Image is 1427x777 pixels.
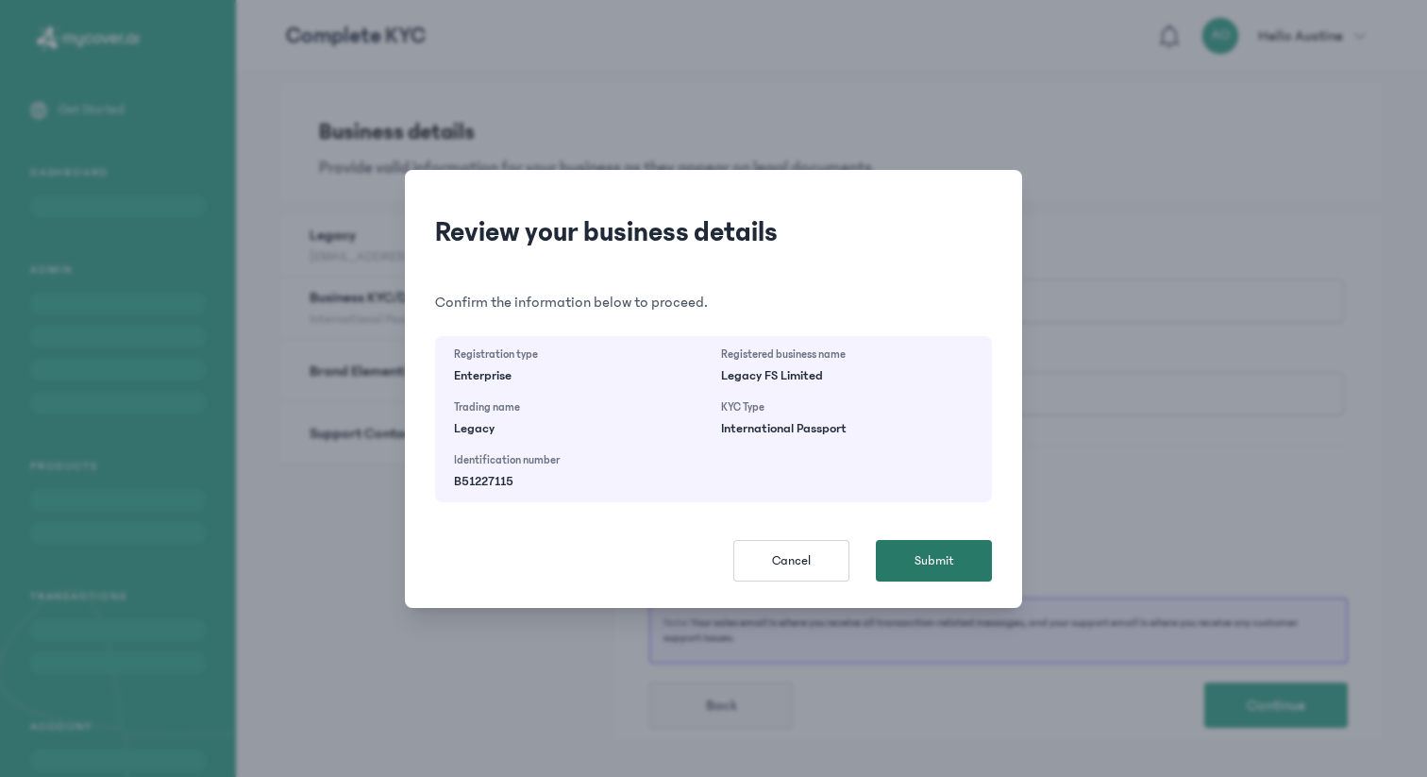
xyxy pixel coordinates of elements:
[721,347,973,363] span: Registered business name
[435,291,992,313] p: Confirm the information below to proceed.
[435,215,992,249] h3: Review your business details
[454,400,706,415] span: Trading name
[721,400,973,415] span: KYC Type
[721,419,948,438] p: International Passport
[721,366,948,385] p: Legacy FS Limited
[733,540,849,582] button: Cancel
[876,540,992,582] button: Submit
[454,453,706,468] span: Identification number
[454,419,680,438] p: Legacy
[772,551,811,570] span: Cancel
[454,347,706,363] span: Registration type
[915,551,954,570] span: Submit
[454,366,680,385] p: Enterprise
[454,472,680,491] p: B51227115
